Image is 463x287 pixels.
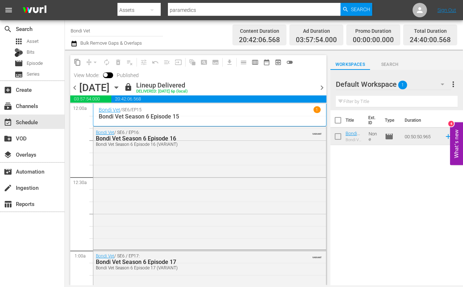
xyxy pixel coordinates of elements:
[150,57,161,68] span: Revert to Primary Episode
[221,55,235,69] span: Download as CSV
[14,59,23,68] span: Episode
[239,36,280,44] span: 20:42:06.568
[235,55,249,69] span: Day Calendar View
[184,55,198,69] span: Refresh All Search Blocks
[136,81,188,89] div: Lineup Delivered
[398,77,407,93] span: 1
[4,25,12,33] span: Search
[27,71,40,78] span: Series
[4,167,12,176] span: Automation
[448,121,454,126] div: 4
[14,70,23,79] span: Series
[27,60,43,67] span: Episode
[120,107,122,112] p: /
[136,89,188,94] div: DELIVERED: [DATE] 6p (local)
[122,107,132,112] p: SE6 /
[410,26,451,36] div: Total Duration
[112,57,124,68] span: Select an event to delete
[70,83,79,92] span: chevron_left
[353,36,394,44] span: 00:00:00.000
[96,130,286,147] div: / SE6 / EP16:
[70,72,103,78] span: View Mode:
[261,57,272,68] span: Month Calendar View
[4,151,12,159] span: Overlays
[4,86,12,94] span: Create
[96,254,114,259] a: Bondi Vet
[14,37,23,46] span: Asset
[400,110,444,130] th: Duration
[99,113,321,120] p: Bondi Vet Season 6 Episode 15
[296,36,337,44] span: 03:57:54.000
[449,80,458,89] span: more_vert
[96,265,286,270] div: Bondi Vet Season 6 Episode 17 (VARIANT)
[101,57,112,68] span: Loop Content
[27,38,39,45] span: Asset
[96,130,114,135] a: Bondi Vet
[284,57,295,68] span: 24 hours Lineup View is OFF
[239,26,280,36] div: Content Duration
[161,57,173,68] span: Fill episodes with ad slates
[449,76,458,93] button: more_vert
[275,59,282,66] span: preview_outlined
[210,57,221,68] span: Create Series Block
[370,61,410,68] span: Search
[17,2,52,19] img: ans4CAIJ8jUAAAAAAAAAAAAAAAAAAAAAAAAgQb4GAAAAAAAAAAAAAAAAAAAAAAAAJMjXAAAAAAAAAAAAAAAAAAAAAAAAgAT5G...
[312,253,322,259] span: VARIANT
[385,132,393,141] span: Episode
[353,26,394,36] div: Promo Duration
[286,59,293,66] span: toggle_off
[4,134,12,143] span: VOD
[450,122,463,165] button: Open Feedback Widget
[312,129,322,135] span: VARIANT
[272,57,284,68] span: View Backup
[132,107,142,112] p: EP15
[249,57,261,68] span: Week Calendar View
[437,7,456,13] a: Sign Out
[198,57,210,68] span: Create Search Block
[346,138,363,142] div: Bondi Vet Season 7 Episode 2
[4,184,12,192] span: Ingestion
[366,128,382,145] td: None
[4,118,12,127] span: Schedule
[79,82,110,94] div: [DATE]
[364,110,380,130] th: Ext. ID
[96,135,286,142] div: Bondi Vet Season 6 Episode 16
[27,49,35,56] span: Bits
[410,36,451,44] span: 24:40:00.568
[351,3,370,16] span: Search
[79,40,142,46] span: Bulk Remove Gaps & Overlaps
[402,128,441,145] td: 00:50:50.965
[83,57,101,68] span: Remove Gaps & Overlaps
[444,133,452,140] svg: Add to Schedule
[74,59,81,66] span: content_copy
[173,57,184,68] span: Update Metadata from Key Asset
[70,95,111,103] span: 03:57:54.000
[4,6,13,14] span: menu
[4,102,12,111] span: Channels
[96,259,286,265] div: Bondi Vet Season 6 Episode 17
[111,95,326,103] span: 20:42:06.568
[317,83,326,92] span: chevron_right
[124,57,135,68] span: Clear Lineup
[346,110,364,130] th: Title
[96,254,286,270] div: / SE6 / EP17:
[96,142,286,147] div: Bondi Vet Season 6 Episode 16 (VARIANT)
[330,61,370,68] span: Workspaces
[380,110,400,130] th: Type
[72,57,83,68] span: Copy Lineup
[14,48,23,57] div: Bits
[135,55,150,69] span: Customize Events
[99,107,120,113] a: Bondi Vet
[263,59,270,66] span: date_range_outlined
[346,131,363,201] a: Bondi Vet Season 7 Episode 2 (Bondi Vet Season 7 Episode 2 (VARIANT))
[251,59,259,66] span: calendar_view_week_outlined
[340,3,372,16] button: Search
[4,200,12,208] span: Reports
[336,74,451,94] div: Default Workspace
[296,26,337,36] div: Ad Duration
[316,107,318,112] p: 1
[124,83,133,91] span: lock
[113,72,142,78] span: Published
[103,72,108,77] span: Toggle to switch from Published to Draft view.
